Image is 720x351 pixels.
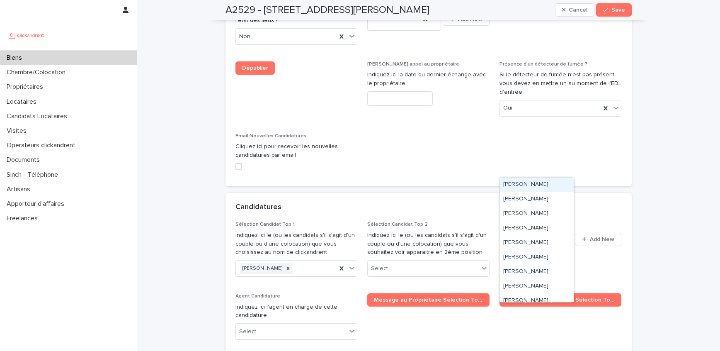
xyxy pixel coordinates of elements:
[235,222,295,227] span: Sélection Candidat Top 1
[3,127,33,135] p: Visites
[500,178,574,192] div: Abdel Alaoui
[3,54,29,62] p: Biens
[590,236,614,242] span: Add New
[367,231,490,257] p: Indiquez ici le (ou les candidats s'il s'agit d'un couple ou d'une colocation) que vous souhaitez...
[3,83,50,91] p: Propriétaires
[500,221,574,236] div: Abdelkader Oulhaci
[500,294,574,308] div: Abdou Dieng
[500,192,574,207] div: Abdelfatsah Dagmoune
[239,327,260,336] div: Select...
[499,71,622,96] p: Si le détecteur de fumée n'est pas présent, vous devez en mettre un au moment de l'EDL d'entrée
[596,3,631,17] button: Save
[242,65,268,71] span: Dépublier
[235,134,306,139] span: Email Nouvelles Candidatures
[367,62,459,67] span: [PERSON_NAME] appel au propriétaire
[3,156,46,164] p: Documents
[611,7,625,13] span: Save
[239,32,250,41] span: Non
[3,171,65,179] p: Sinch - Téléphone
[367,71,490,88] p: Indiquez ici la date du dernier échange avec le propriétaire
[500,250,574,265] div: Abdelmalek Benbrahim
[569,7,587,13] span: Cancel
[367,222,428,227] span: Sélection Candidat Top 2
[555,3,595,17] button: Cancel
[235,203,281,212] h2: Candidatures
[374,297,483,303] span: Message au Propriétaire Sélection Top 1
[235,61,275,75] a: Dépublier
[500,207,574,221] div: Abdelhamid Zouda
[3,112,74,120] p: Candidats Locataires
[225,4,429,16] h2: A2529 - [STREET_ADDRESS][PERSON_NAME]
[235,231,358,257] p: Indiquez ici le (ou les candidats s'il s'agit d'un couple ou d'une colocation) que vous choisisse...
[503,104,512,112] span: Oui
[500,265,574,279] div: Abdelnour ABDALLAH
[235,142,358,160] p: Cliquez ici pour recevoir les nouvelles candidatures par email
[3,214,44,222] p: Freelances
[499,62,587,67] span: Présence d'un détecteur de fumée ?
[3,98,43,106] p: Locataires
[3,68,72,76] p: Chambre/Colocation
[575,233,621,246] button: Add New
[500,279,574,294] div: Abderrahmann Hamadache
[240,263,284,274] div: [PERSON_NAME]
[3,141,82,149] p: Operateurs clickandrent
[500,236,574,250] div: Abdellah Kotni
[3,185,37,193] p: Artisans
[235,303,358,320] p: Indiquez ici l'agent en charge de cette candidature
[367,293,490,307] a: Message au Propriétaire Sélection Top 1
[3,200,71,208] p: Apporteur d'affaires
[371,264,392,273] div: Select...
[7,27,47,44] img: UCB0brd3T0yccxBKYDjQ
[235,294,280,299] span: Agent Candidature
